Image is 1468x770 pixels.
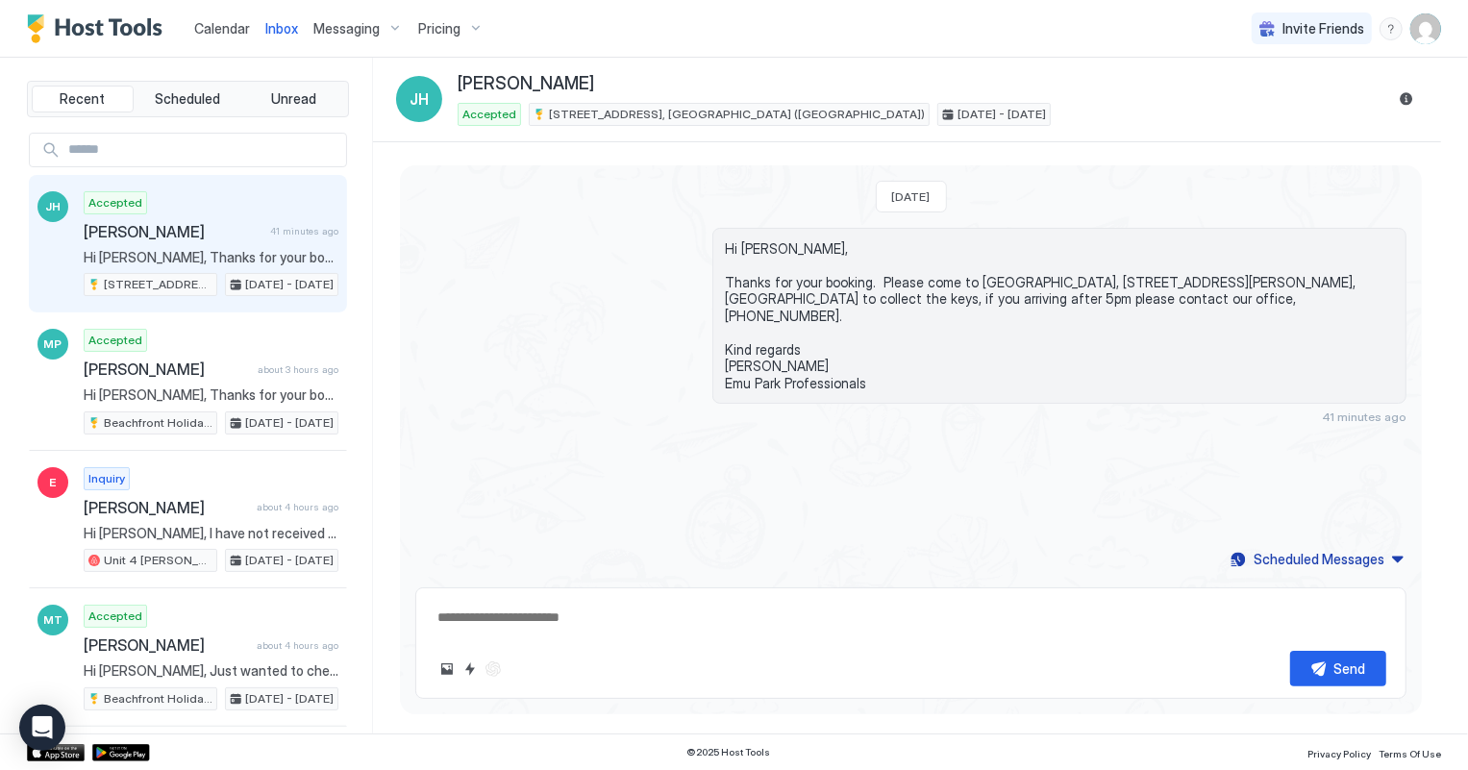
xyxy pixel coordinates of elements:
span: Messaging [313,20,380,37]
span: Hi [PERSON_NAME], Thanks for your booking. Please come to [GEOGRAPHIC_DATA], [STREET_ADDRESS][PER... [84,386,338,404]
a: Inbox [265,18,298,38]
button: Send [1290,651,1386,686]
span: MP [44,335,62,353]
span: [DATE] - [DATE] [245,690,334,708]
span: about 4 hours ago [257,501,338,513]
div: Open Intercom Messenger [19,705,65,751]
span: Pricing [418,20,460,37]
a: Google Play Store [92,744,150,761]
span: Scheduled [156,90,221,108]
span: [PERSON_NAME] [84,635,249,655]
div: User profile [1410,13,1441,44]
span: Hi [PERSON_NAME], Thanks for your booking. Please come to [GEOGRAPHIC_DATA], [STREET_ADDRESS][PER... [725,240,1394,392]
span: Accepted [88,332,142,349]
button: Scheduled [137,86,239,112]
div: Send [1334,658,1366,679]
input: Input Field [61,134,346,166]
span: Terms Of Use [1379,748,1441,759]
span: [STREET_ADDRESS], [GEOGRAPHIC_DATA] ([GEOGRAPHIC_DATA]) [549,106,925,123]
button: Unread [242,86,344,112]
span: JH [410,87,429,111]
span: [DATE] - [DATE] [245,414,334,432]
span: Invite Friends [1282,20,1364,37]
span: [DATE] - [DATE] [245,552,334,569]
span: about 4 hours ago [257,639,338,652]
span: [PERSON_NAME] [458,73,594,95]
span: Hi [PERSON_NAME], Just wanted to check in and make sure you have everything you need? Hope you're... [84,662,338,680]
div: Scheduled Messages [1254,549,1384,569]
span: Hi [PERSON_NAME], I have not received your booking, regards [PERSON_NAME] [84,525,338,542]
span: 41 minutes ago [1322,410,1406,424]
span: [PERSON_NAME] [84,360,250,379]
span: Unread [271,90,316,108]
span: Inbox [265,20,298,37]
span: [DATE] - [DATE] [245,276,334,293]
span: Calendar [194,20,250,37]
span: [DATE] [892,189,931,204]
span: Hi [PERSON_NAME], Thanks for your booking. Please come to [GEOGRAPHIC_DATA], [STREET_ADDRESS][PER... [84,249,338,266]
a: Host Tools Logo [27,14,171,43]
span: E [50,474,57,491]
span: Accepted [88,608,142,625]
a: Calendar [194,18,250,38]
span: Beachfront Holiday Cottage [104,414,212,432]
span: Unit 4 [PERSON_NAME] [104,552,212,569]
button: Upload image [435,658,459,681]
div: menu [1380,17,1403,40]
span: [PERSON_NAME] [84,222,262,241]
span: Privacy Policy [1307,748,1371,759]
span: [PERSON_NAME] [84,498,249,517]
a: App Store [27,744,85,761]
span: [STREET_ADDRESS], [GEOGRAPHIC_DATA] ([GEOGRAPHIC_DATA]) [104,276,212,293]
a: Privacy Policy [1307,742,1371,762]
button: Quick reply [459,658,482,681]
span: Accepted [88,194,142,211]
span: MT [43,611,62,629]
span: Beachfront Holiday Cottage [104,690,212,708]
span: © 2025 Host Tools [687,746,771,758]
span: Accepted [462,106,516,123]
button: Reservation information [1395,87,1418,111]
a: Terms Of Use [1379,742,1441,762]
span: JH [45,198,61,215]
span: Inquiry [88,470,125,487]
span: [DATE] - [DATE] [958,106,1046,123]
span: 41 minutes ago [270,225,338,237]
span: Recent [60,90,105,108]
button: Recent [32,86,134,112]
div: tab-group [27,81,349,117]
span: about 3 hours ago [258,363,338,376]
button: Scheduled Messages [1228,546,1406,572]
